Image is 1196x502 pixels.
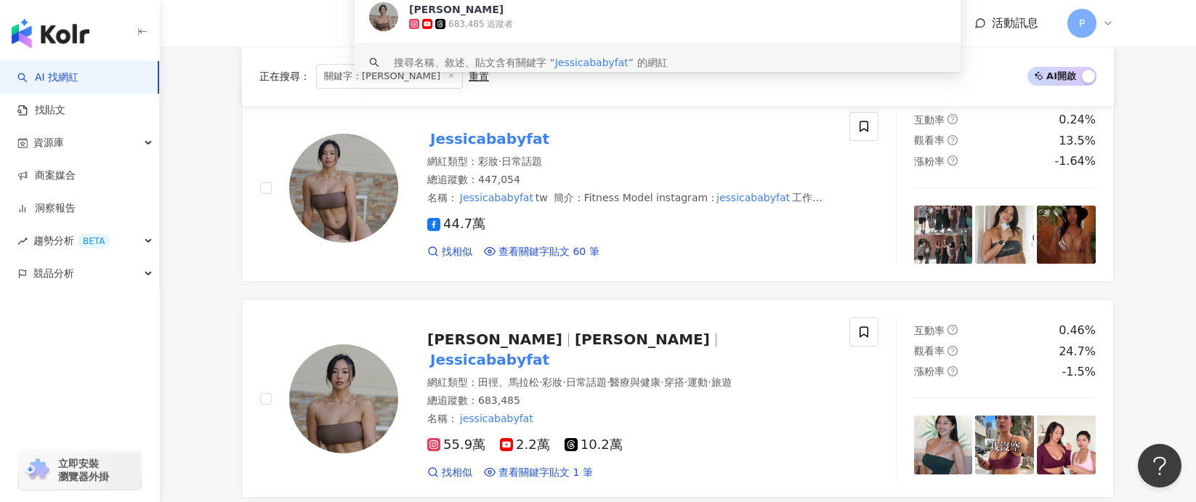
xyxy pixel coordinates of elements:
span: 穿搭 [664,376,684,388]
span: · [539,376,542,388]
a: chrome extension立即安裝 瀏覽器外掛 [19,450,141,490]
span: · [607,376,610,388]
span: 運動 [687,376,708,388]
span: 活動訊息 [992,16,1038,30]
img: post-image [1037,206,1096,264]
iframe: Help Scout Beacon - Open [1138,444,1181,487]
div: 總追蹤數 ： 447,054 [427,173,832,187]
span: tw [536,192,548,203]
span: 2.2萬 [500,437,550,453]
img: post-image [914,206,973,264]
div: 0.24% [1059,112,1096,128]
span: · [498,155,501,167]
a: KOL AvatarJessicababyfat網紅類型：彩妝·日常話題總追蹤數：447,054名稱：Jessicababyfattw簡介：Fitness Model instagram :je... [242,94,1114,282]
span: 觀看率 [914,345,945,357]
span: question-circle [947,325,958,335]
span: 彩妝 [542,376,562,388]
mark: jessicababyfat [458,410,536,426]
img: logo [12,19,89,48]
span: · [708,376,711,388]
span: 田徑、馬拉松 [478,376,539,388]
div: -1.64% [1054,153,1096,169]
a: 找相似 [427,466,472,480]
span: 日常話題 [566,376,607,388]
div: 13.5% [1059,133,1096,149]
img: post-image [975,206,1034,264]
span: 名稱 ： [427,192,548,203]
a: 洞察報告 [17,201,76,216]
span: 找相似 [442,466,472,480]
a: 找相似 [427,245,472,259]
a: 查看關鍵字貼文 60 筆 [484,245,599,259]
img: KOL Avatar [289,344,398,453]
img: post-image [914,416,973,474]
span: 趨勢分析 [33,224,110,257]
span: question-circle [947,114,958,124]
span: 醫療與健康 [610,376,660,388]
span: 競品分析 [33,257,74,290]
div: 重置 [469,70,489,82]
span: 55.9萬 [427,437,485,453]
img: post-image [975,416,1034,474]
span: 查看關鍵字貼文 1 筆 [498,466,593,480]
span: 繁體中文 [881,15,928,31]
span: [PERSON_NAME] [427,331,562,348]
span: P [1079,15,1085,31]
span: question-circle [947,346,958,356]
span: 名稱 ： [427,410,536,426]
a: 找貼文 [17,103,65,118]
img: chrome extension [23,458,52,482]
span: 漲粉率 [914,365,945,377]
span: [PERSON_NAME] [575,331,710,348]
span: 日常話題 [501,155,542,167]
span: 44.7萬 [427,216,485,232]
span: rise [17,236,28,246]
a: KOL Avatar[PERSON_NAME][PERSON_NAME]Jessicababyfat網紅類型：田徑、馬拉松·彩妝·日常話題·醫療與健康·穿搭·運動·旅遊總追蹤數：683,485名... [242,299,1114,498]
span: 互動率 [914,114,945,126]
a: 查看關鍵字貼文 1 筆 [484,466,593,480]
span: question-circle [947,135,958,145]
span: 觀看率 [914,134,945,146]
span: question-circle [947,366,958,376]
div: -1.5% [1062,364,1096,380]
mark: Jessicababyfat [427,127,552,150]
span: 正在搜尋 ： [259,70,310,82]
span: · [562,376,565,388]
span: · [684,376,687,388]
span: 關鍵字：[PERSON_NAME] [316,64,463,89]
span: 互動率 [914,325,945,336]
div: 總追蹤數 ： 683,485 [427,394,832,408]
span: 簡介 ： [427,190,823,217]
span: Fitness Model instagram : [584,192,715,203]
div: 24.7% [1059,344,1096,360]
span: 10.2萬 [565,437,623,453]
span: 查看關鍵字貼文 60 筆 [498,245,599,259]
span: question-circle [947,155,958,166]
span: · [660,376,663,388]
span: 找相似 [442,245,472,259]
div: BETA [77,234,110,248]
span: 漲粉率 [914,155,945,167]
div: 0.46% [1059,323,1096,339]
span: 旅遊 [711,376,732,388]
mark: Jessicababyfat [427,348,552,371]
span: 資源庫 [33,126,64,159]
span: 彩妝 [478,155,498,167]
img: post-image [1037,416,1096,474]
mark: Jessicababyfat [458,190,536,206]
img: KOL Avatar [289,134,398,243]
mark: jessicababyfat [714,190,792,206]
span: 立即安裝 瀏覽器外掛 [58,457,109,483]
div: 網紅類型 ： [427,376,832,390]
a: 商案媒合 [17,169,76,183]
div: 網紅類型 ： [427,155,832,169]
a: searchAI 找網紅 [17,70,78,85]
